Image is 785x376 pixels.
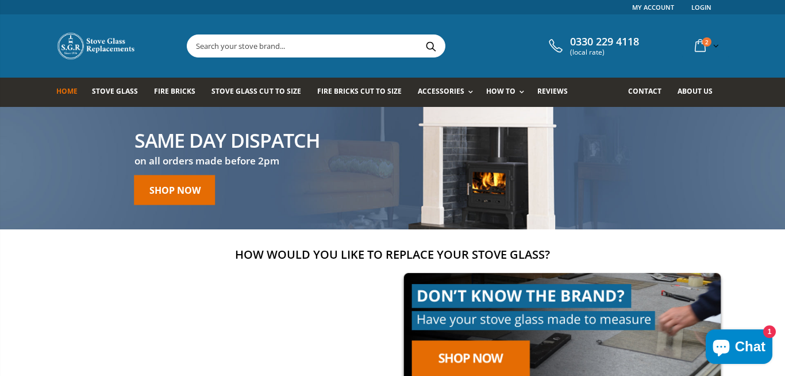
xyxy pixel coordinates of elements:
[628,78,670,107] a: Contact
[702,329,776,367] inbox-online-store-chat: Shopify online store chat
[56,32,137,60] img: Stove Glass Replacement
[418,86,464,96] span: Accessories
[537,78,576,107] a: Reviews
[134,154,320,167] h3: on all orders made before 2pm
[702,37,711,47] span: 2
[486,86,515,96] span: How To
[678,86,713,96] span: About us
[486,78,530,107] a: How To
[570,36,639,48] span: 0330 229 4118
[628,86,661,96] span: Contact
[418,78,479,107] a: Accessories
[92,86,138,96] span: Stove Glass
[56,78,86,107] a: Home
[56,86,78,96] span: Home
[154,86,195,96] span: Fire Bricks
[92,78,147,107] a: Stove Glass
[211,86,301,96] span: Stove Glass Cut To Size
[678,78,721,107] a: About us
[570,48,639,56] span: (local rate)
[546,36,639,56] a: 0330 229 4118 (local rate)
[211,78,309,107] a: Stove Glass Cut To Size
[317,78,410,107] a: Fire Bricks Cut To Size
[56,247,729,262] h2: How would you like to replace your stove glass?
[537,86,568,96] span: Reviews
[418,35,444,57] button: Search
[154,78,204,107] a: Fire Bricks
[690,34,721,57] a: 2
[134,130,320,149] h2: Same day Dispatch
[187,35,574,57] input: Search your stove brand...
[317,86,402,96] span: Fire Bricks Cut To Size
[134,175,216,205] a: Shop Now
